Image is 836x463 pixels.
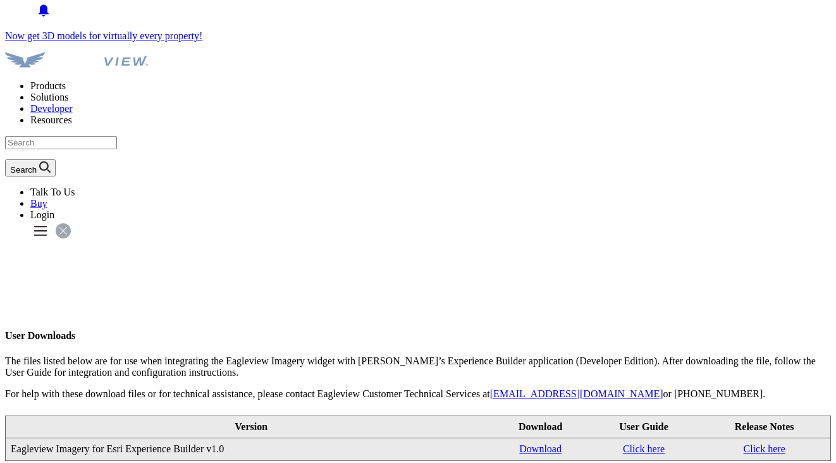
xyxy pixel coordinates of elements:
td: Eagleview Imagery for Esri Experience Builder v1.0 [6,438,491,460]
a: Buy [30,198,47,209]
th: User Guide [589,416,698,438]
span: Search [10,165,37,175]
a: Click here [623,443,665,454]
div: Talk To Us [30,187,831,198]
button: Search [5,159,56,176]
input: Search [5,136,117,149]
div: Login [30,209,831,221]
p: The files listed below are for use when integrating the Eagleview Imagery widget with [PERSON_NAM... [5,355,831,378]
a: [EMAIL_ADDRESS][DOMAIN_NAME] [490,388,663,399]
th: Version [6,416,491,438]
a: Click here [744,443,785,454]
a: Download [519,443,562,454]
p: For help with these download files or for technical assistance, please contact Eagleview Customer... [5,388,831,400]
th: Release Notes [698,416,830,438]
div: Solutions [30,92,831,103]
div: Resources [30,114,831,126]
div: Products [30,80,831,92]
th: Download [491,416,589,438]
h4: User Downloads [5,330,831,342]
a: Now get 3D models for virtually every property! [5,30,202,41]
a: Developer [30,103,73,114]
